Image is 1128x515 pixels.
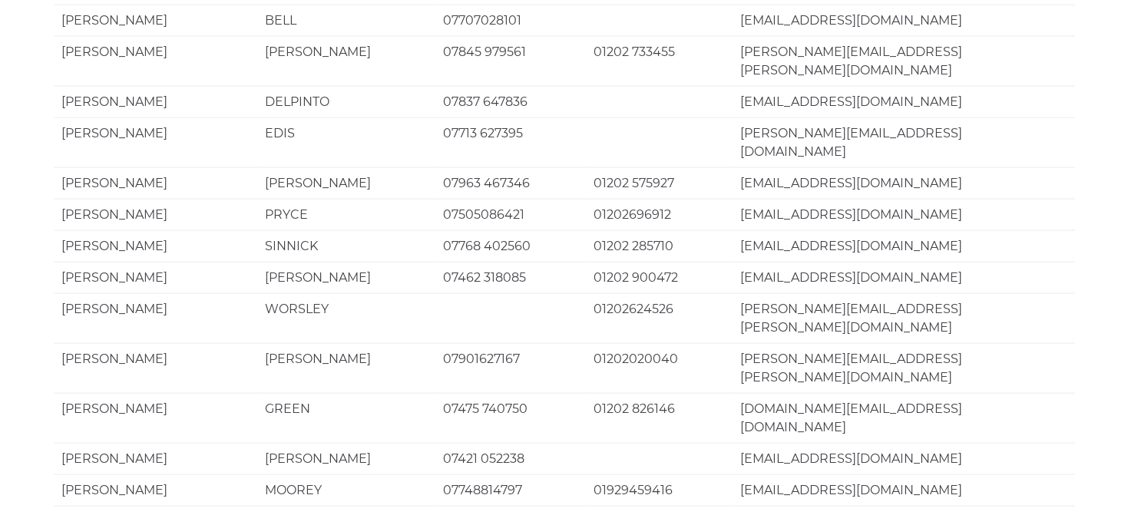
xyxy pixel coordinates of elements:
td: SINNICK [257,230,435,262]
td: [PERSON_NAME] [54,393,257,443]
td: GREEN [257,393,435,443]
td: [PERSON_NAME] [257,443,435,474]
td: DELPINTO [257,86,435,117]
td: 07707028101 [435,5,586,36]
td: [EMAIL_ADDRESS][DOMAIN_NAME] [733,262,1074,293]
td: EDIS [257,117,435,167]
td: [PERSON_NAME] [54,443,257,474]
td: [PERSON_NAME] [54,86,257,117]
td: [EMAIL_ADDRESS][DOMAIN_NAME] [733,199,1074,230]
td: 07421 052238 [435,443,586,474]
td: [PERSON_NAME] [54,5,257,36]
td: 01202 826146 [586,393,733,443]
td: [EMAIL_ADDRESS][DOMAIN_NAME] [733,5,1074,36]
td: [PERSON_NAME] [54,474,257,506]
td: [PERSON_NAME][EMAIL_ADDRESS][PERSON_NAME][DOMAIN_NAME] [733,293,1074,343]
td: [PERSON_NAME] [257,343,435,393]
td: 01202696912 [586,199,733,230]
td: PRYCE [257,199,435,230]
td: WORSLEY [257,293,435,343]
td: 07505086421 [435,199,586,230]
td: [PERSON_NAME] [257,36,435,86]
td: 07475 740750 [435,393,586,443]
td: 01202 900472 [586,262,733,293]
td: [PERSON_NAME] [54,117,257,167]
td: 07963 467346 [435,167,586,199]
td: [PERSON_NAME] [54,262,257,293]
td: [DOMAIN_NAME][EMAIL_ADDRESS][DOMAIN_NAME] [733,393,1074,443]
td: 01202 733455 [586,36,733,86]
td: [PERSON_NAME] [54,230,257,262]
td: [PERSON_NAME] [257,167,435,199]
td: [PERSON_NAME] [54,36,257,86]
td: 07901627167 [435,343,586,393]
td: 07748814797 [435,474,586,506]
td: 07768 402560 [435,230,586,262]
td: 07462 318085 [435,262,586,293]
td: BELL [257,5,435,36]
td: 01929459416 [586,474,733,506]
td: 01202020040 [586,343,733,393]
td: [EMAIL_ADDRESS][DOMAIN_NAME] [733,230,1074,262]
td: [EMAIL_ADDRESS][DOMAIN_NAME] [733,167,1074,199]
td: 07845 979561 [435,36,586,86]
td: [PERSON_NAME][EMAIL_ADDRESS][DOMAIN_NAME] [733,117,1074,167]
td: [PERSON_NAME][EMAIL_ADDRESS][PERSON_NAME][DOMAIN_NAME] [733,36,1074,86]
td: 07713 627395 [435,117,586,167]
td: 01202624526 [586,293,733,343]
td: 07837 647836 [435,86,586,117]
td: [PERSON_NAME] [54,343,257,393]
td: 01202 285710 [586,230,733,262]
td: [PERSON_NAME] [54,199,257,230]
td: [EMAIL_ADDRESS][DOMAIN_NAME] [733,86,1074,117]
td: [EMAIL_ADDRESS][DOMAIN_NAME] [733,474,1074,506]
td: [PERSON_NAME] [257,262,435,293]
td: [EMAIL_ADDRESS][DOMAIN_NAME] [733,443,1074,474]
td: 01202 575927 [586,167,733,199]
td: [PERSON_NAME][EMAIL_ADDRESS][PERSON_NAME][DOMAIN_NAME] [733,343,1074,393]
td: [PERSON_NAME] [54,293,257,343]
td: MOOREY [257,474,435,506]
td: [PERSON_NAME] [54,167,257,199]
